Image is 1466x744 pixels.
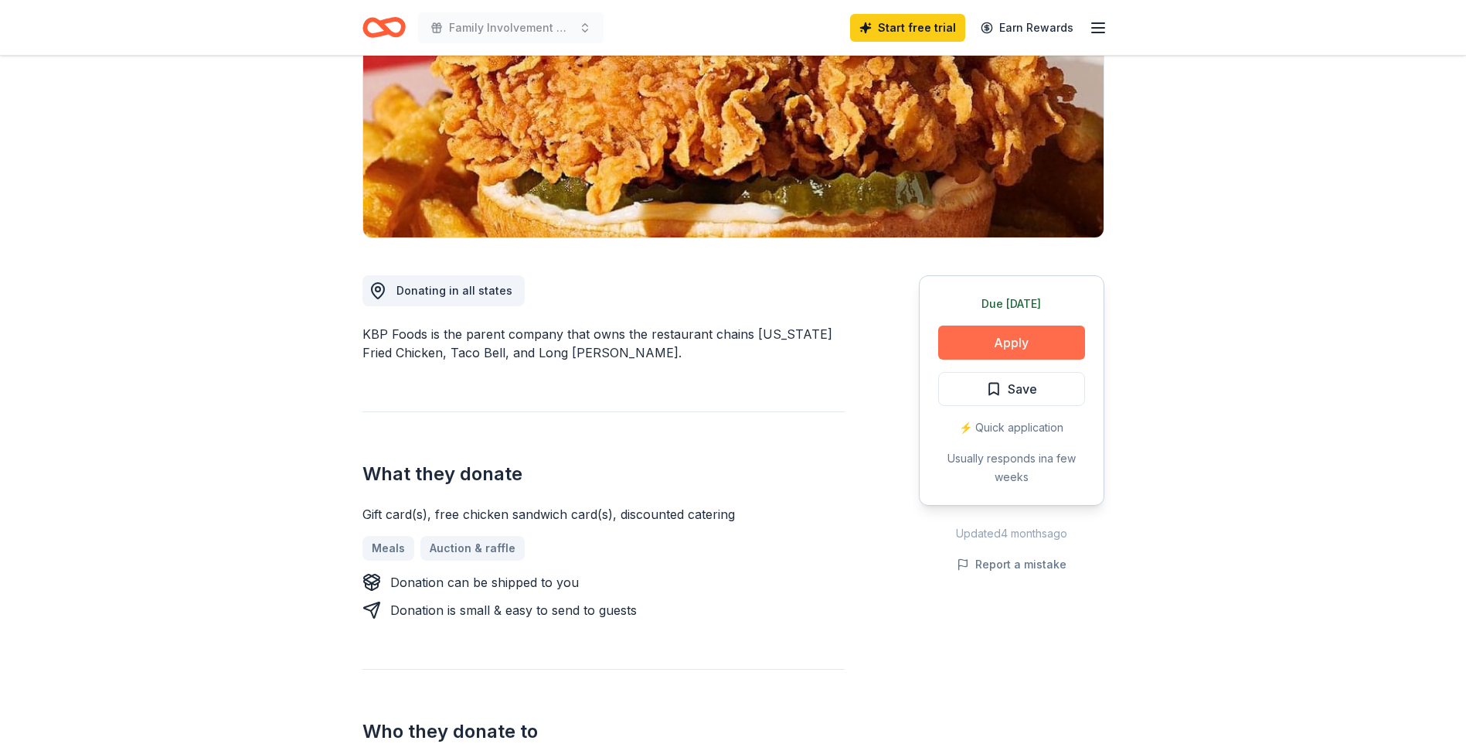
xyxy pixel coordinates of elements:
div: Due [DATE] [938,295,1085,313]
div: Updated 4 months ago [919,524,1104,543]
span: Donating in all states [396,284,512,297]
div: ⚡️ Quick application [938,418,1085,437]
div: Donation is small & easy to send to guests [390,601,637,619]
a: Earn Rewards [971,14,1083,42]
span: Save [1008,379,1037,399]
a: Meals [362,536,414,561]
span: Family Involvement Day [449,19,573,37]
a: Auction & raffle [420,536,525,561]
h2: What they donate [362,462,845,486]
div: Usually responds in a few weeks [938,449,1085,486]
button: Apply [938,326,1085,360]
a: Start free trial [850,14,965,42]
h2: Who they donate to [362,719,845,744]
div: Gift card(s), free chicken sandwich card(s), discounted catering [362,505,845,524]
button: Family Involvement Day [418,12,604,43]
div: KBP Foods is the parent company that owns the restaurant chains [US_STATE] Fried Chicken, Taco Be... [362,325,845,362]
button: Report a mistake [957,555,1066,574]
button: Save [938,372,1085,406]
a: Home [362,9,406,46]
div: Donation can be shipped to you [390,573,579,592]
